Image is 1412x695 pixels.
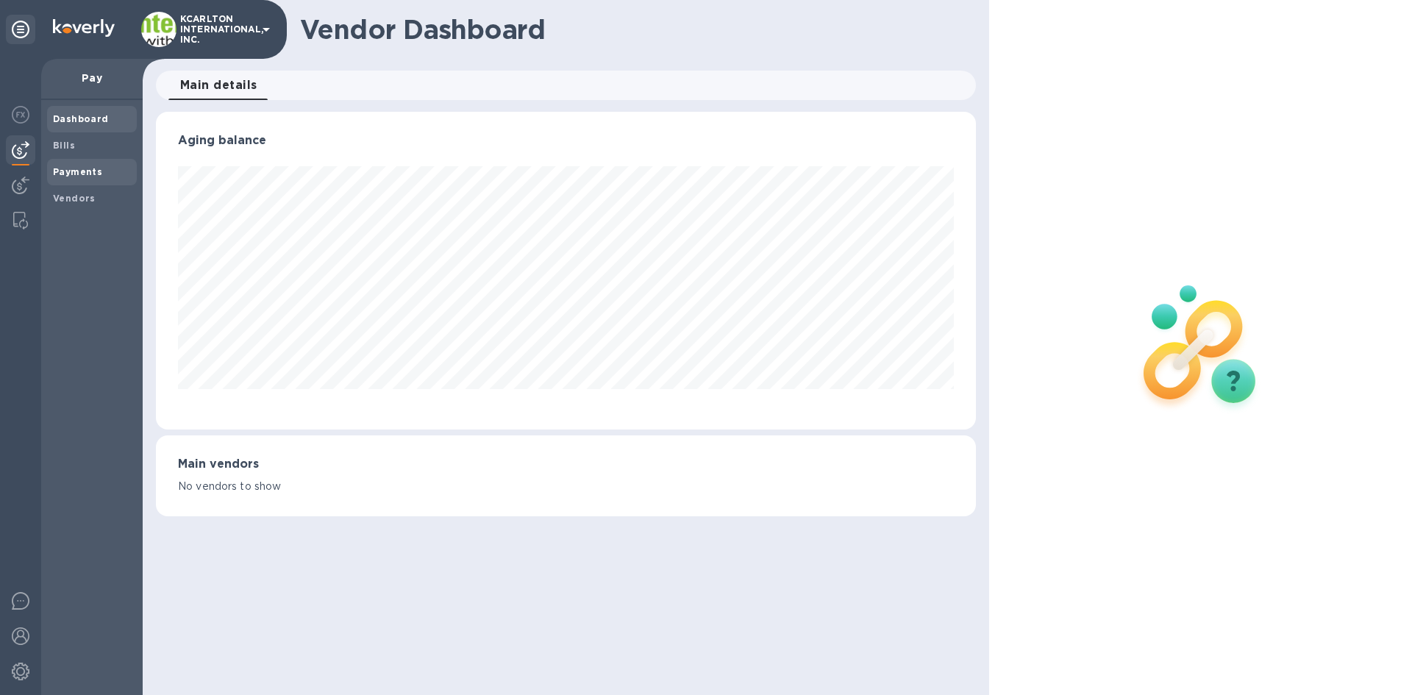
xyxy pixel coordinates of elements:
[53,71,131,85] p: Pay
[53,113,109,124] b: Dashboard
[53,166,102,177] b: Payments
[180,14,254,45] p: KCARLTON INTERNATIONAL, INC.
[178,134,954,148] h3: Aging balance
[12,106,29,124] img: Foreign exchange
[178,479,954,494] p: No vendors to show
[180,75,257,96] span: Main details
[53,19,115,37] img: Logo
[178,457,954,471] h3: Main vendors
[53,140,75,151] b: Bills
[300,14,966,45] h1: Vendor Dashboard
[53,193,96,204] b: Vendors
[6,15,35,44] div: Unpin categories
